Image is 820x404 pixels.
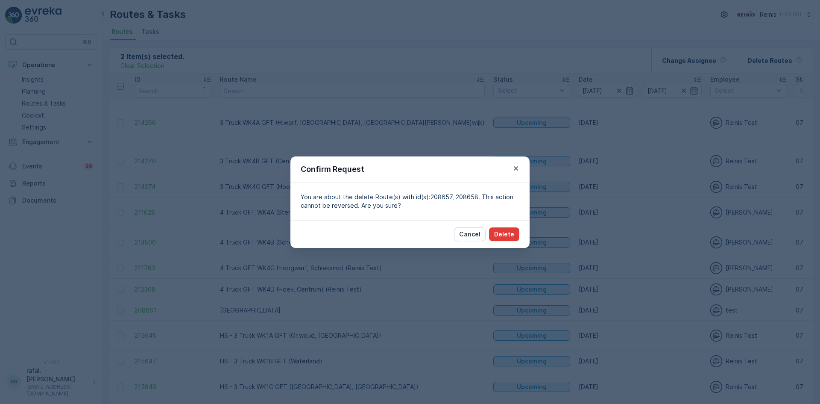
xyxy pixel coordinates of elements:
[454,227,486,241] button: Cancel
[494,230,514,239] p: Delete
[489,227,519,241] button: Delete
[459,230,480,239] p: Cancel
[301,193,519,210] p: You are about the delete Route(s) with id(s):208657, 208658. This action cannot be reversed. Are ...
[301,163,364,175] p: Confirm Request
